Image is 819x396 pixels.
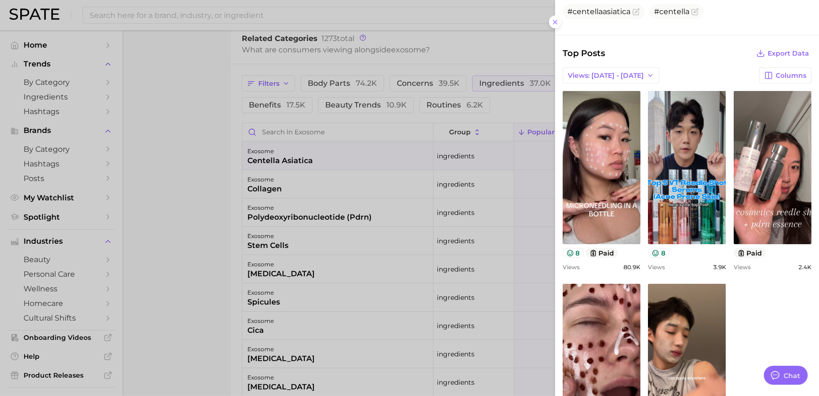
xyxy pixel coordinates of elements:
[776,72,806,80] span: Columns
[759,67,811,83] button: Columns
[567,7,631,16] span: #centellaasiatica
[713,264,726,271] span: 3.9k
[798,264,811,271] span: 2.4k
[623,264,640,271] span: 80.9k
[632,8,640,16] button: Flag as miscategorized or irrelevant
[563,47,605,60] span: Top Posts
[568,72,644,80] span: Views: [DATE] - [DATE]
[734,248,766,258] button: paid
[654,7,689,16] span: #centella
[648,264,665,271] span: Views
[563,264,580,271] span: Views
[563,67,659,83] button: Views: [DATE] - [DATE]
[691,8,699,16] button: Flag as miscategorized or irrelevant
[768,49,809,58] span: Export Data
[734,264,751,271] span: Views
[586,248,618,258] button: paid
[648,248,669,258] button: 8
[754,47,811,60] button: Export Data
[563,248,584,258] button: 8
